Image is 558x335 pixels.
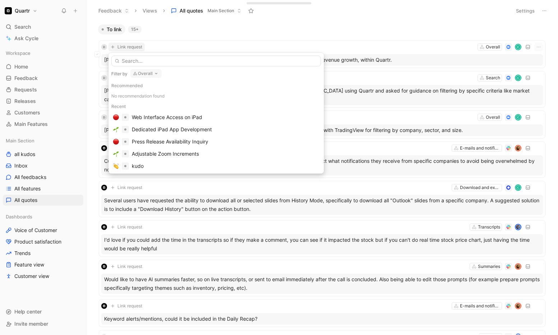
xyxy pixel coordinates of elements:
div: kudo [132,162,144,170]
div: No recommendation found [111,90,321,102]
div: Recent [111,102,321,111]
div: Filter by [111,71,127,77]
img: 🔴 [113,139,119,145]
img: 🌱 [113,127,119,132]
div: Press Release Availability Inquiry [132,137,208,146]
div: Recommended [111,81,321,90]
img: 🌱 [113,151,119,157]
input: Search... [111,56,321,66]
button: Overall [130,69,162,78]
div: Dedicated iPad App Development [132,125,212,134]
img: 👏 [113,163,119,169]
img: 🔴 [113,114,119,120]
div: Adjustable Zoom Increments [132,150,199,158]
div: Web Interface Access on iPad [132,113,202,122]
